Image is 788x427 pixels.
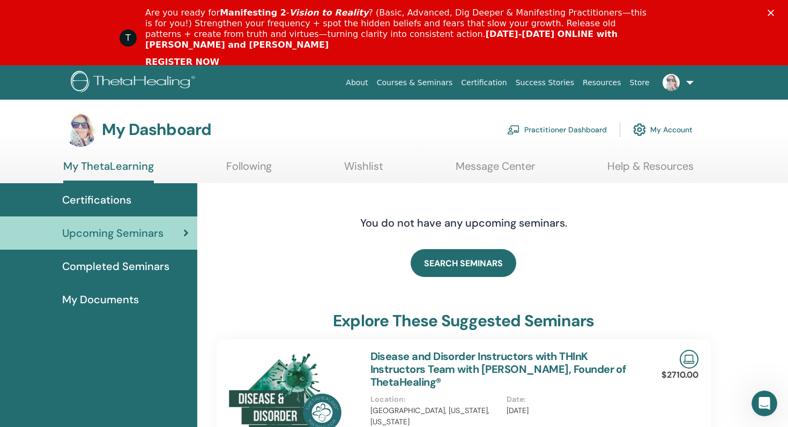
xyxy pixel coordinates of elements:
[289,8,369,18] i: Vision to Reality
[507,405,636,416] p: [DATE]
[333,311,594,331] h3: explore these suggested seminars
[370,394,500,405] p: Location :
[102,120,211,139] h3: My Dashboard
[370,349,626,389] a: Disease and Disorder Instructors with THInK Instructors Team with [PERSON_NAME], Founder of Theta...
[424,258,503,269] span: SEARCH SEMINARS
[663,74,680,91] img: default.jpg
[633,118,693,141] a: My Account
[633,121,646,139] img: cog.svg
[344,160,383,181] a: Wishlist
[62,291,139,308] span: My Documents
[507,118,607,141] a: Practitioner Dashboard
[226,160,272,181] a: Following
[145,57,219,69] a: REGISTER NOW
[62,192,131,208] span: Certifications
[456,160,535,181] a: Message Center
[626,73,654,93] a: Store
[373,73,457,93] a: Courses & Seminars
[145,8,651,50] div: Are you ready for - ? (Basic, Advanced, Dig Deeper & Manifesting Practitioners—this is for you!) ...
[62,258,169,274] span: Completed Seminars
[680,350,698,369] img: Live Online Seminar
[511,73,578,93] a: Success Stories
[341,73,372,93] a: About
[295,216,633,229] h4: You do not have any upcoming seminars.
[507,394,636,405] p: Date :
[145,29,618,50] b: [DATE]-[DATE] ONLINE with [PERSON_NAME] and [PERSON_NAME]
[63,160,154,183] a: My ThetaLearning
[62,225,163,241] span: Upcoming Seminars
[71,71,199,95] img: logo.png
[120,29,137,47] div: Profile image for ThetaHealing
[661,369,698,381] p: $2710.00
[457,73,511,93] a: Certification
[507,125,520,134] img: chalkboard-teacher.svg
[578,73,626,93] a: Resources
[768,10,778,16] div: Close
[63,113,98,147] img: default.jpg
[607,160,694,181] a: Help & Resources
[411,249,516,277] a: SEARCH SEMINARS
[220,8,286,18] b: Manifesting 2
[752,391,777,416] iframe: Intercom live chat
